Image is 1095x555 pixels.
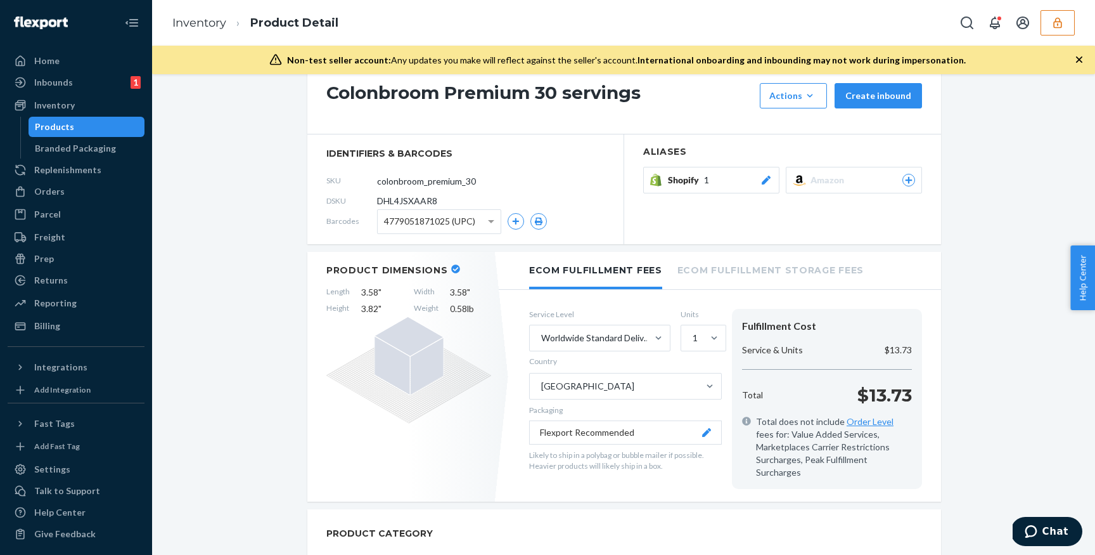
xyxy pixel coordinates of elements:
[742,344,803,356] p: Service & Units
[8,227,144,247] a: Freight
[326,195,377,206] span: DSKU
[8,414,144,434] button: Fast Tags
[467,287,470,297] span: "
[756,415,912,479] span: Total does not include fees for: Value Added Services, Marketplaces Carrier Restrictions Surcharg...
[677,252,864,287] li: Ecom Fulfillment Storage Fees
[34,252,54,265] div: Prep
[529,252,662,289] li: Ecom Fulfillment Fees
[34,485,100,497] div: Talk to Support
[786,167,922,193] button: Amazon
[541,380,634,393] div: [GEOGRAPHIC_DATA]
[8,181,144,202] a: Orders
[742,319,912,334] div: Fulfillment Cost
[8,249,144,269] a: Prep
[8,204,144,225] a: Parcel
[326,522,433,545] h2: PRODUCT CATEGORY
[287,55,391,65] span: Non-test seller account:
[529,421,722,445] button: Flexport Recommended
[541,332,653,344] div: Worldwide Standard Delivered Duty Unpaid
[162,4,349,42] ol: breadcrumbs
[34,506,86,519] div: Help Center
[529,309,670,320] label: Service Level
[131,76,141,89] div: 1
[326,147,605,160] span: identifiers & barcodes
[8,459,144,480] a: Settings
[34,384,91,395] div: Add Integration
[34,463,70,476] div: Settings
[414,303,439,315] span: Weight
[172,16,226,30] a: Inventory
[34,297,77,310] div: Reporting
[8,481,144,501] button: Talk to Support
[691,332,693,344] input: 1
[361,303,402,315] span: 3.82
[361,286,402,299] span: 3.58
[34,361,87,374] div: Integrations
[810,174,849,186] span: Amazon
[450,286,491,299] span: 3.58
[681,309,722,320] label: Units
[384,211,475,232] span: 4779051871025 (UPC)
[450,303,491,315] span: 0.58 lb
[643,147,922,157] h2: Aliases
[35,121,74,133] div: Products
[8,357,144,377] button: Integrations
[29,117,145,137] a: Products
[885,344,912,356] p: $13.73
[326,264,448,276] h2: Product Dimensions
[954,10,980,36] button: Open Search Box
[1010,10,1035,36] button: Open account menu
[8,51,144,71] a: Home
[34,441,80,452] div: Add Fast Tag
[35,142,116,155] div: Branded Packaging
[326,83,753,108] h1: Colonbroom Premium 30 servings
[8,439,144,454] a: Add Fast Tag
[29,138,145,159] a: Branded Packaging
[326,303,350,315] span: Height
[540,380,541,393] input: Country[GEOGRAPHIC_DATA]
[34,231,65,244] div: Freight
[378,287,381,297] span: "
[1070,245,1095,310] button: Help Center
[704,174,709,186] span: 1
[14,16,68,29] img: Flexport logo
[8,160,144,180] a: Replenishments
[326,175,377,186] span: SKU
[34,185,65,198] div: Orders
[119,10,144,36] button: Close Navigation
[378,303,381,314] span: "
[326,286,350,299] span: Length
[769,89,817,102] div: Actions
[34,528,96,540] div: Give Feedback
[529,450,722,471] p: Likely to ship in a polybag or bubble mailer if possible. Heavier products will likely ship in a ...
[668,174,704,186] span: Shopify
[34,99,75,112] div: Inventory
[760,83,827,108] button: Actions
[34,417,75,430] div: Fast Tags
[34,320,60,332] div: Billing
[8,95,144,115] a: Inventory
[250,16,338,30] a: Product Detail
[8,293,144,313] a: Reporting
[377,195,437,207] span: DHL4JSXAAR8
[326,216,377,226] span: Barcodes
[8,502,144,523] a: Help Center
[34,274,68,287] div: Returns
[643,167,779,193] button: Shopify1
[8,316,144,336] a: Billing
[835,83,922,108] button: Create inbound
[529,355,557,368] div: Country
[287,54,966,67] div: Any updates you make will reflect against the seller's account.
[529,405,722,415] p: Packaging
[34,76,73,89] div: Inbounds
[540,332,541,344] input: Worldwide Standard Delivered Duty Unpaid
[8,382,144,398] a: Add Integration
[857,382,912,408] p: $13.73
[8,72,144,93] a: Inbounds1
[34,164,101,176] div: Replenishments
[34,208,61,221] div: Parcel
[1013,517,1082,549] iframe: Opens a widget where you can chat to one of our agents
[8,270,144,291] a: Returns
